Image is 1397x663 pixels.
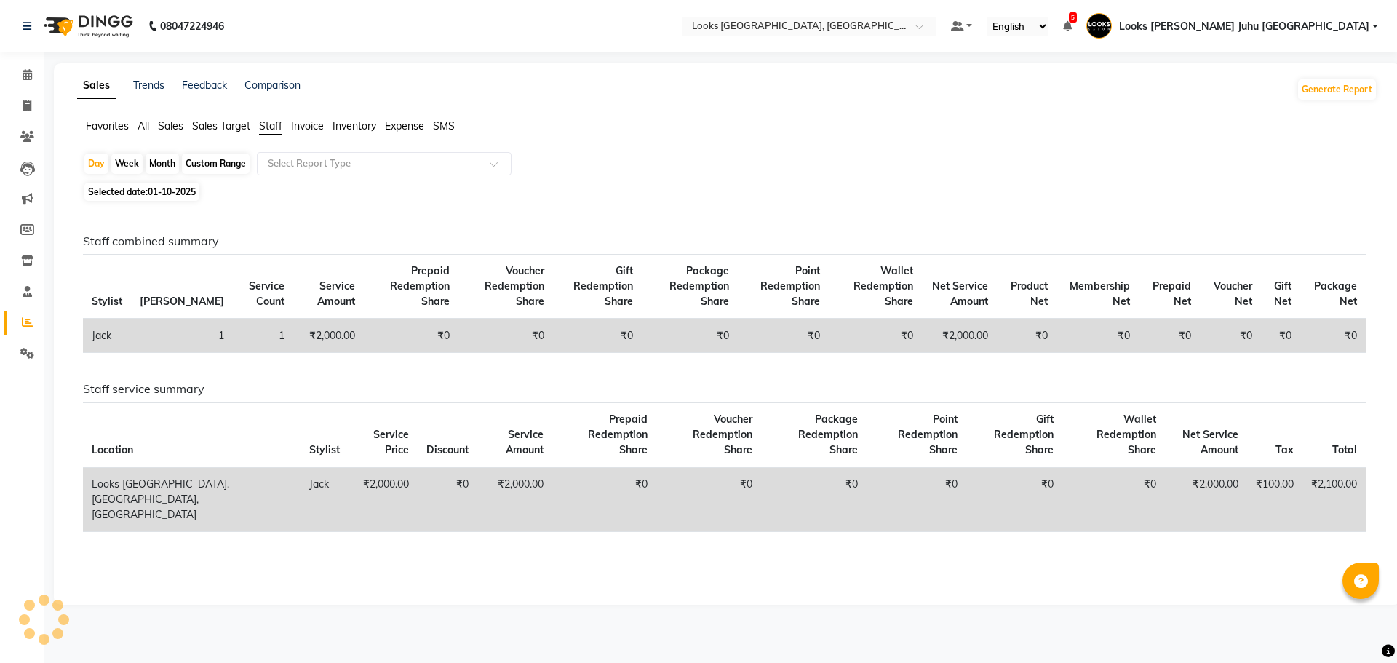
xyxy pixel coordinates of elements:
[390,264,450,308] span: Prepaid Redemption Share
[83,382,1366,396] h6: Staff service summary
[693,413,752,456] span: Voucher Redemption Share
[1062,467,1164,532] td: ₹0
[1153,279,1191,308] span: Prepaid Net
[1261,319,1301,353] td: ₹0
[433,119,455,132] span: SMS
[182,79,227,92] a: Feedback
[485,264,544,308] span: Voucher Redemption Share
[83,467,301,532] td: Looks [GEOGRAPHIC_DATA], [GEOGRAPHIC_DATA], [GEOGRAPHIC_DATA]
[1086,13,1112,39] img: Looks JW Marriott Juhu Mumbai
[553,319,642,353] td: ₹0
[259,119,282,132] span: Staff
[111,154,143,174] div: Week
[1165,467,1247,532] td: ₹2,000.00
[192,119,250,132] span: Sales Target
[84,154,108,174] div: Day
[798,413,858,456] span: Package Redemption Share
[477,467,552,532] td: ₹2,000.00
[385,119,424,132] span: Expense
[140,295,224,308] span: [PERSON_NAME]
[1274,279,1291,308] span: Gift Net
[92,295,122,308] span: Stylist
[84,183,199,201] span: Selected date:
[293,319,364,353] td: ₹2,000.00
[37,6,137,47] img: logo
[244,79,301,92] a: Comparison
[182,154,250,174] div: Custom Range
[829,319,922,353] td: ₹0
[642,319,737,353] td: ₹0
[1182,428,1238,456] span: Net Service Amount
[1214,279,1252,308] span: Voucher Net
[669,264,729,308] span: Package Redemption Share
[249,279,284,308] span: Service Count
[853,264,913,308] span: Wallet Redemption Share
[158,119,183,132] span: Sales
[1332,443,1357,456] span: Total
[1063,20,1072,33] a: 5
[418,467,477,532] td: ₹0
[966,467,1063,532] td: ₹0
[301,467,349,532] td: Jack
[349,467,418,532] td: ₹2,000.00
[92,443,133,456] span: Location
[994,413,1054,456] span: Gift Redemption Share
[373,428,409,456] span: Service Price
[1298,79,1376,100] button: Generate Report
[1056,319,1139,353] td: ₹0
[761,467,867,532] td: ₹0
[1300,319,1366,353] td: ₹0
[1139,319,1200,353] td: ₹0
[588,413,648,456] span: Prepaid Redemption Share
[83,234,1366,248] h6: Staff combined summary
[1069,12,1077,23] span: 5
[138,119,149,132] span: All
[898,413,958,456] span: Point Redemption Share
[309,443,340,456] span: Stylist
[573,264,633,308] span: Gift Redemption Share
[291,119,324,132] span: Invoice
[997,319,1056,353] td: ₹0
[426,443,469,456] span: Discount
[77,73,116,99] a: Sales
[1336,605,1382,648] iframe: chat widget
[317,279,355,308] span: Service Amount
[86,119,129,132] span: Favorites
[552,467,656,532] td: ₹0
[458,319,553,353] td: ₹0
[1011,279,1048,308] span: Product Net
[131,319,233,353] td: 1
[146,154,179,174] div: Month
[83,319,131,353] td: Jack
[333,119,376,132] span: Inventory
[867,467,966,532] td: ₹0
[160,6,224,47] b: 08047224946
[922,319,998,353] td: ₹2,000.00
[1302,467,1366,532] td: ₹2,100.00
[1275,443,1294,456] span: Tax
[1247,467,1302,532] td: ₹100.00
[656,467,760,532] td: ₹0
[364,319,458,353] td: ₹0
[738,319,829,353] td: ₹0
[1070,279,1130,308] span: Membership Net
[1200,319,1261,353] td: ₹0
[932,279,988,308] span: Net Service Amount
[148,186,196,197] span: 01-10-2025
[1119,19,1369,34] span: Looks [PERSON_NAME] Juhu [GEOGRAPHIC_DATA]
[1314,279,1357,308] span: Package Net
[760,264,820,308] span: Point Redemption Share
[506,428,544,456] span: Service Amount
[1096,413,1156,456] span: Wallet Redemption Share
[233,319,293,353] td: 1
[133,79,164,92] a: Trends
